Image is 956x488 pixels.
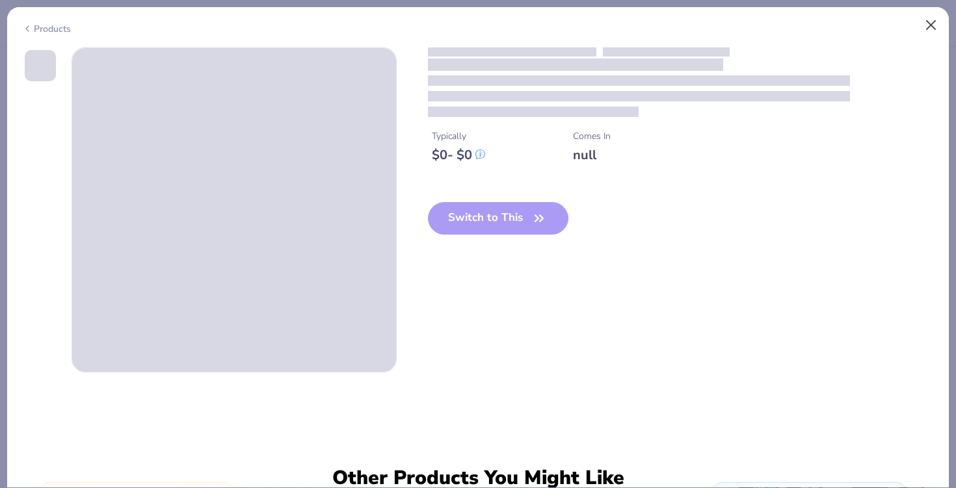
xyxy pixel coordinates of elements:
div: Products [22,22,71,36]
div: Typically [432,129,485,143]
div: Comes In [573,129,611,143]
div: $ 0 - $ 0 [432,147,485,163]
div: null [573,147,611,163]
button: Close [919,13,944,38]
